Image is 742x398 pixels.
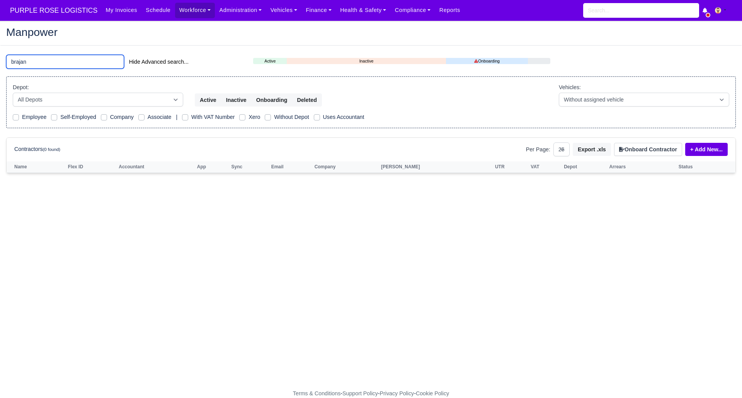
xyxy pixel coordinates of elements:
label: Vehicles: [559,83,581,92]
th: Accountant [117,161,195,173]
input: Search... [583,3,699,18]
a: Cookie Policy [416,390,449,396]
th: App [195,161,230,173]
th: Flex ID [66,161,117,173]
a: Support Policy [342,390,378,396]
a: Compliance [391,3,435,18]
label: Employee [22,113,46,122]
a: PURPLE ROSE LOGISTICS [6,3,101,18]
th: [PERSON_NAME] [379,161,493,173]
a: Terms & Conditions [293,390,340,396]
th: Company [313,161,379,173]
div: Manpower [0,20,742,46]
button: Deleted [292,93,322,107]
a: Finance [301,3,336,18]
label: Self-Employed [60,113,96,122]
button: Inactive [221,93,252,107]
a: Schedule [141,3,175,18]
label: Without Depot [274,113,309,122]
th: Depot [562,161,607,173]
button: Active [195,93,221,107]
button: Onboard Contractor [614,143,682,156]
a: Privacy Policy [380,390,414,396]
label: Company [110,113,134,122]
button: Hide Advanced search... [124,55,194,68]
th: Name [7,161,66,173]
a: Active [253,58,287,64]
th: VAT [529,161,562,173]
button: Export .xls [573,143,611,156]
label: Associate [148,113,172,122]
th: Sync [230,161,269,173]
label: Per Page: [526,145,550,154]
h6: Contractors [14,146,60,152]
a: Administration [215,3,266,18]
a: + Add New... [685,143,728,156]
button: Onboarding [251,93,293,107]
a: Workforce [175,3,215,18]
span: | [176,114,177,120]
div: - - - [151,389,591,398]
h2: Manpower [6,27,736,37]
th: Email [269,161,313,173]
th: UTR [493,161,529,173]
input: Search (by name, email, transporter id) ... [6,55,124,69]
a: Onboarding [446,58,528,64]
iframe: Chat Widget [603,308,742,398]
a: Inactive [287,58,446,64]
th: Status [662,161,710,173]
a: Reports [435,3,465,18]
a: My Invoices [101,3,141,18]
a: Health & Safety [336,3,391,18]
small: (0 found) [43,147,61,152]
label: Uses Accountant [323,113,364,122]
label: With VAT Number [191,113,235,122]
label: Depot: [13,83,29,92]
div: + Add New... [682,143,728,156]
th: Arrears [607,161,661,173]
a: Vehicles [266,3,302,18]
label: Xero [248,113,260,122]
